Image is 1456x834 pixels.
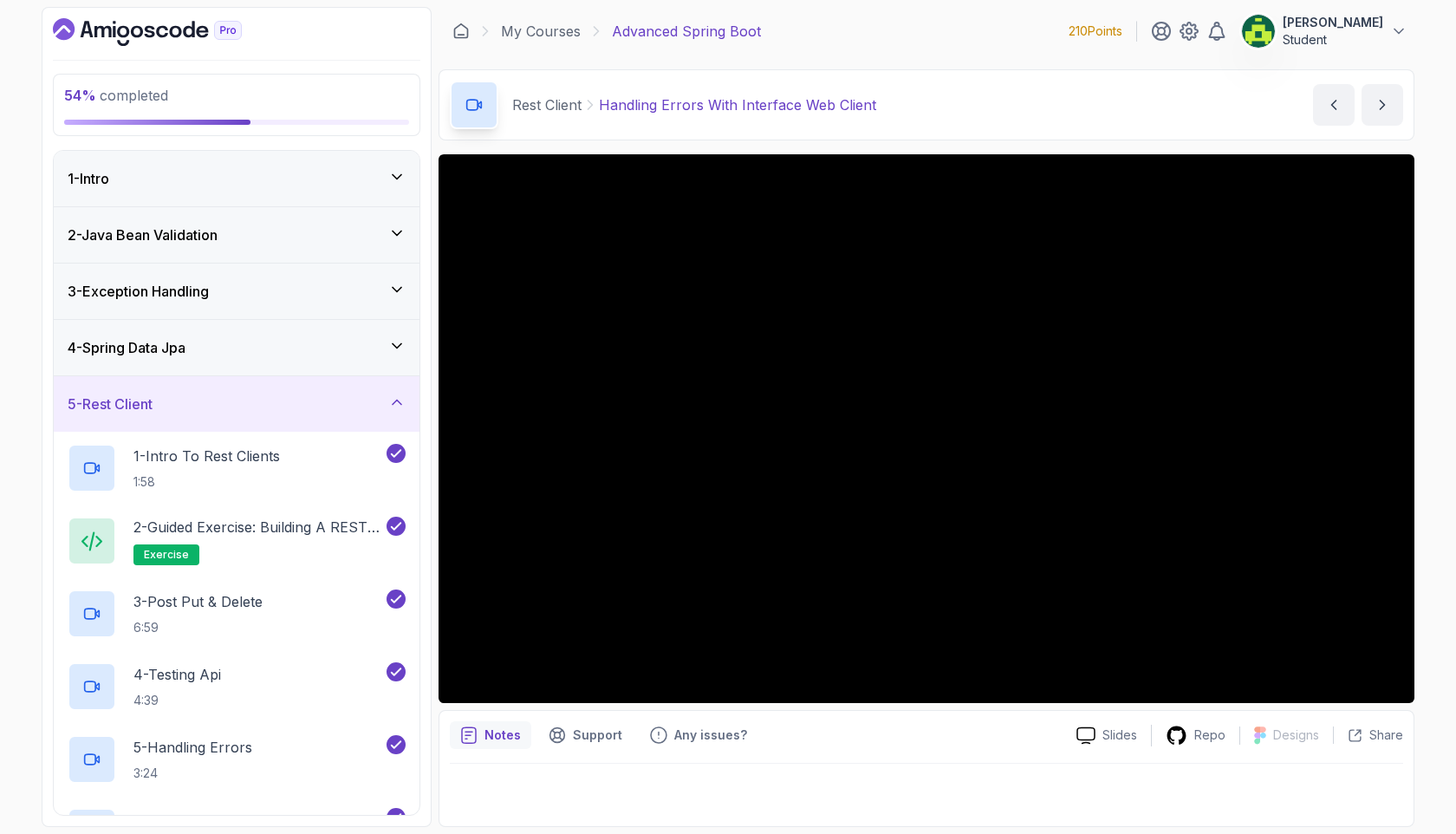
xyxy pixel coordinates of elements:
[68,337,185,358] h3: 4 - Spring Data Jpa
[133,473,280,491] p: 1:58
[1333,726,1403,744] button: Share
[1152,725,1239,746] a: Repo
[501,21,581,42] a: My Courses
[1313,84,1355,126] button: previous content
[68,590,406,638] button: 3-Post Put & Delete6:59
[512,94,582,115] p: Rest Client
[1283,14,1383,31] p: [PERSON_NAME]
[640,721,757,749] button: Feedback button
[133,446,280,466] p: 1 - Intro To Rest Clients
[538,721,633,749] button: Support button
[68,394,153,414] h3: 5 - Rest Client
[484,726,521,744] p: Notes
[54,151,419,206] button: 1-Intro
[439,154,1414,703] iframe: 7 - Handling Errors with Interface Web Client
[450,721,531,749] button: notes button
[1242,15,1275,48] img: user profile image
[68,281,209,302] h3: 3 - Exception Handling
[133,591,263,612] p: 3 - Post Put & Delete
[54,207,419,263] button: 2-Java Bean Validation
[133,765,252,782] p: 3:24
[68,662,406,711] button: 4-Testing Api4:39
[64,87,168,104] span: completed
[1102,726,1137,744] p: Slides
[1194,726,1225,744] p: Repo
[674,726,747,744] p: Any issues?
[573,726,622,744] p: Support
[64,87,96,104] span: 54 %
[68,444,406,492] button: 1-Intro To Rest Clients1:58
[68,168,109,189] h3: 1 - Intro
[133,517,383,538] p: 2 - Guided Exercise: Building a REST Client
[68,225,218,245] h3: 2 - Java Bean Validation
[54,376,419,432] button: 5-Rest Client
[612,21,761,42] p: Advanced Spring Boot
[1273,726,1319,744] p: Designs
[133,619,263,636] p: 6:59
[1063,726,1151,745] a: Slides
[133,810,315,831] p: 6 - Http Interface Rest Client
[1069,23,1122,40] p: 210 Points
[53,18,282,46] a: Dashboard
[1369,726,1403,744] p: Share
[68,517,406,565] button: 2-Guided Exercise: Building a REST Clientexercise
[68,735,406,784] button: 5-Handling Errors3:24
[452,23,470,40] a: Dashboard
[1283,31,1383,49] p: Student
[133,664,221,685] p: 4 - Testing Api
[54,320,419,375] button: 4-Spring Data Jpa
[133,737,252,758] p: 5 - Handling Errors
[1362,84,1403,126] button: next content
[1241,14,1407,49] button: user profile image[PERSON_NAME]Student
[133,692,221,709] p: 4:39
[144,548,189,562] span: exercise
[54,264,419,319] button: 3-Exception Handling
[599,94,876,115] p: Handling Errors With Interface Web Client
